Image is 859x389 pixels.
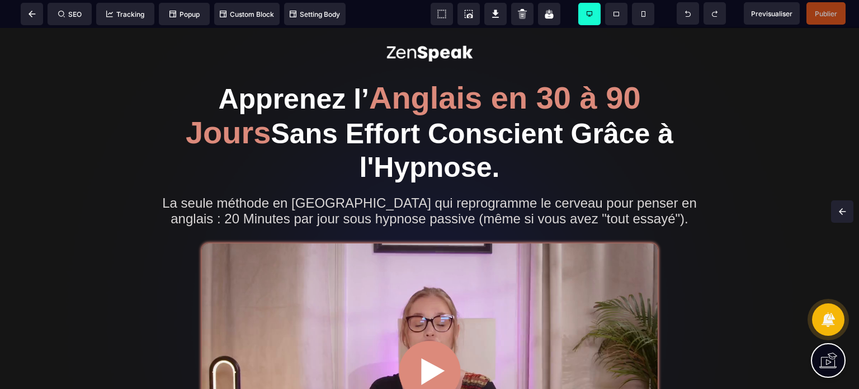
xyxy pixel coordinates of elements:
[290,10,340,18] span: Setting Body
[374,8,485,44] img: adf03937b17c6f48210a28371234eee9_logo_zenspeak.png
[457,3,480,25] span: Screenshot
[751,10,792,18] span: Previsualiser
[220,10,274,18] span: Custom Block
[186,52,649,122] span: Anglais en 30 à 90 Jours
[140,48,719,162] h1: Apprenez l’ Sans Effort Conscient Grâce à l'Hypnose.
[815,10,837,18] span: Publier
[106,10,144,18] span: Tracking
[431,3,453,25] span: View components
[140,162,719,204] h2: La seule méthode en [GEOGRAPHIC_DATA] qui reprogramme le cerveau pour penser en anglais : 20 Minu...
[744,2,800,25] span: Preview
[169,10,200,18] span: Popup
[58,10,82,18] span: SEO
